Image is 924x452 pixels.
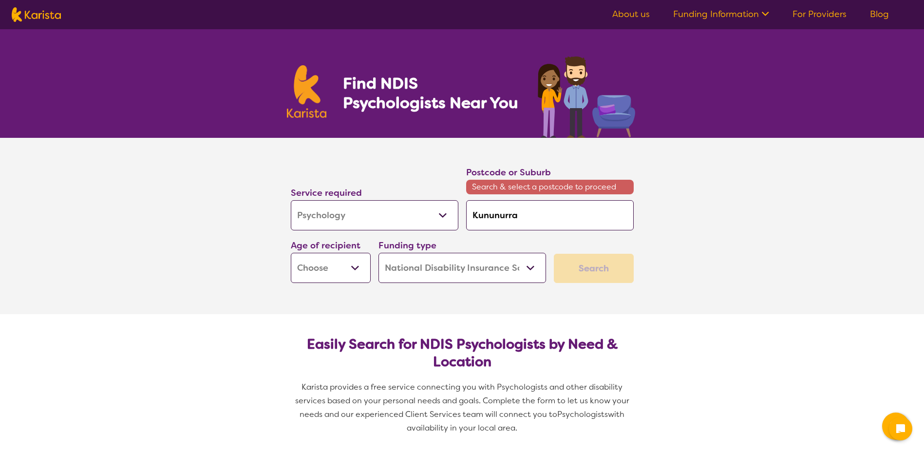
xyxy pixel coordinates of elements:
a: About us [612,8,650,20]
label: Service required [291,187,362,199]
button: Channel Menu [882,413,909,440]
img: Karista logo [12,7,61,22]
span: Psychologists [557,409,608,419]
label: Postcode or Suburb [466,167,551,178]
h2: Easily Search for NDIS Psychologists by Need & Location [299,336,626,371]
span: Search & select a postcode to proceed [466,180,634,194]
a: Blog [870,8,889,20]
img: Karista logo [287,65,327,118]
img: psychology [534,53,638,138]
input: Type [466,200,634,230]
a: Funding Information [673,8,769,20]
label: Funding type [378,240,436,251]
span: Karista provides a free service connecting you with Psychologists and other disability services b... [295,382,631,419]
label: Age of recipient [291,240,360,251]
h1: Find NDIS Psychologists Near You [343,74,523,113]
a: For Providers [792,8,847,20]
